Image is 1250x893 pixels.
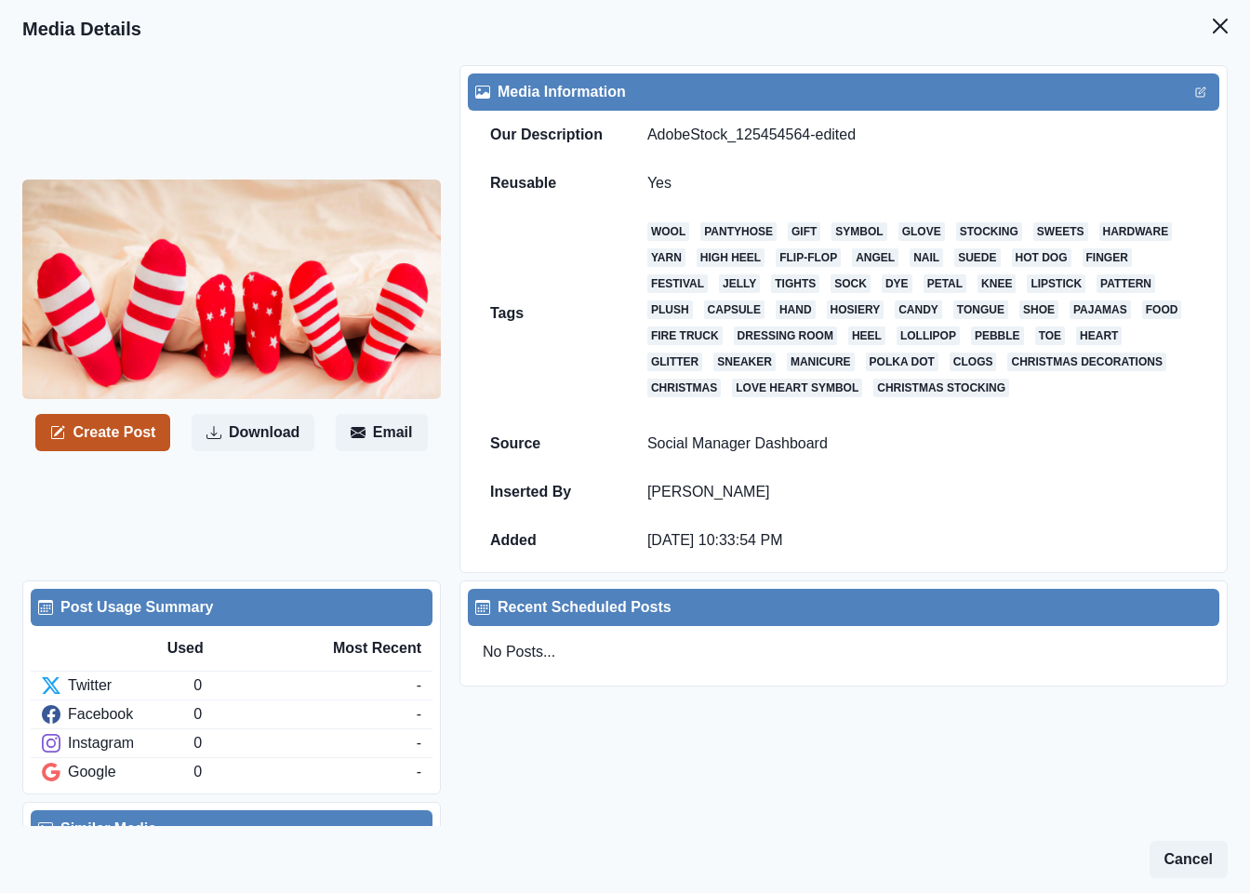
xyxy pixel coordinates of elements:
a: clogs [950,353,997,371]
button: Cancel [1150,841,1228,878]
div: Twitter [42,674,193,697]
a: high heel [697,248,765,267]
a: love heart symbol [732,379,862,397]
div: Used [167,637,295,660]
a: stocking [956,222,1022,241]
a: hand [776,300,816,319]
div: Media Information [475,81,1212,103]
div: Google [42,761,193,783]
a: nail [910,248,943,267]
a: festival [647,274,708,293]
a: tights [771,274,819,293]
a: lipstick [1027,274,1085,293]
td: Inserted By [468,468,625,516]
a: hardware [1099,222,1173,241]
a: dye [882,274,912,293]
div: No Posts... [468,626,1219,678]
div: Most Recent [294,637,421,660]
div: - [417,761,421,783]
a: christmas stocking [873,379,1009,397]
a: shoe [1019,300,1058,319]
a: knee [977,274,1016,293]
a: flip-flop [776,248,841,267]
a: sneaker [713,353,776,371]
div: 0 [193,674,416,697]
a: capsule [704,300,765,319]
td: AdobeStock_125454564-edited [625,111,1219,159]
a: heel [848,327,885,345]
button: Create Post [35,414,170,451]
button: Email [336,414,428,451]
a: hosiery [827,300,884,319]
a: fire truck [647,327,723,345]
a: petal [924,274,966,293]
div: - [417,732,421,754]
a: manicure [787,353,855,371]
div: Recent Scheduled Posts [475,596,1212,619]
button: Edit [1190,81,1212,103]
a: glitter [647,353,702,371]
td: Reusable [468,159,625,207]
td: Our Description [468,111,625,159]
a: heart [1076,327,1122,345]
td: [DATE] 10:33:54 PM [625,516,1219,565]
div: Instagram [42,732,193,754]
a: [PERSON_NAME] [647,484,770,500]
div: 0 [193,761,416,783]
a: sock [831,274,871,293]
p: Social Manager Dashboard [647,434,1197,453]
div: Post Usage Summary [38,596,425,619]
td: Tags [468,207,625,420]
a: glove [898,222,945,241]
button: Download [192,414,314,451]
a: angel [852,248,898,267]
a: christmas decorations [1007,353,1165,371]
td: Yes [625,159,1219,207]
a: gift [788,222,820,241]
button: Close [1202,7,1239,45]
a: polka dot [866,353,938,371]
a: pattern [1097,274,1155,293]
a: dressing room [734,327,837,345]
a: pajamas [1070,300,1131,319]
a: hot dog [1012,248,1071,267]
a: food [1142,300,1182,319]
div: 0 [193,732,416,754]
div: - [417,674,421,697]
img: lcu9ksrvqj4veywkofr0 [22,180,441,399]
a: candy [895,300,942,319]
a: pantyhose [700,222,777,241]
div: Similar Media [38,818,425,840]
a: sweets [1033,222,1088,241]
a: yarn [647,248,685,267]
div: Facebook [42,703,193,726]
td: Added [468,516,625,565]
a: tongue [953,300,1008,319]
div: 0 [193,703,416,726]
a: lollipop [897,327,960,345]
a: plush [647,300,693,319]
a: christmas [647,379,721,397]
a: pebble [971,327,1024,345]
div: - [417,703,421,726]
a: jelly [719,274,760,293]
a: suede [954,248,1000,267]
td: Source [468,420,625,468]
a: finger [1083,248,1132,267]
a: wool [647,222,689,241]
a: symbol [831,222,886,241]
a: toe [1035,327,1065,345]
